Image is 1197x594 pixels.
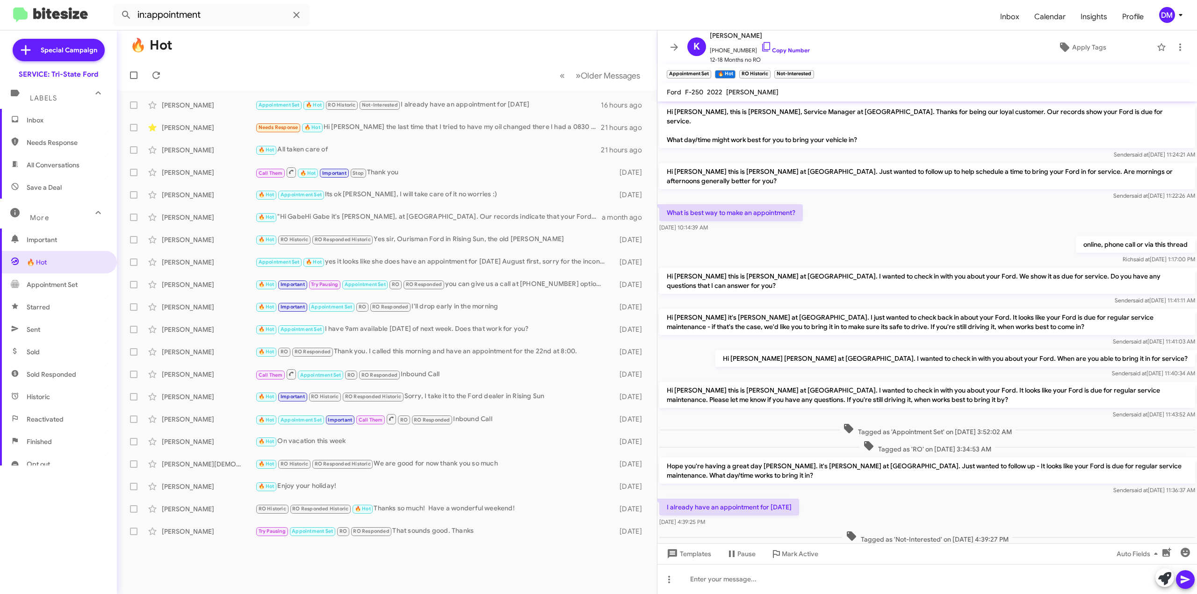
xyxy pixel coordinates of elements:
button: DM [1151,7,1187,23]
span: RO [339,528,347,534]
div: [DATE] [609,168,649,177]
span: Try Pausing [311,281,338,287]
button: Next [570,66,646,85]
div: On vacation this week [255,436,609,447]
span: Tagged as 'RO' on [DATE] 3:34:53 AM [859,440,995,454]
div: [DATE] [609,258,649,267]
div: [DATE] [609,190,649,200]
p: I already have an appointment for [DATE] [659,499,799,515]
a: Insights [1073,3,1115,30]
div: [PERSON_NAME] [162,235,255,244]
div: [PERSON_NAME] [162,347,255,357]
a: Profile [1115,3,1151,30]
span: Sent [27,325,40,334]
small: 🔥 Hot [715,70,735,79]
span: Appointment Set [259,102,300,108]
div: I already have an appointment for [DATE] [255,100,601,110]
span: Tagged as 'Not-Interested' on [DATE] 4:39:27 PM [842,530,1012,544]
div: [PERSON_NAME][DEMOGRAPHIC_DATA] [162,459,255,469]
span: Inbox [993,3,1027,30]
div: [PERSON_NAME] [162,437,255,446]
span: K [693,39,700,54]
p: Hi [PERSON_NAME] this is [PERSON_NAME] at [GEOGRAPHIC_DATA]. I wanted to check in with you about ... [659,268,1195,294]
span: Opt out [27,459,50,469]
span: said at [1132,192,1148,199]
span: RO Historic [328,102,355,108]
div: [PERSON_NAME] [162,415,255,424]
div: We are good for now thank you so much [255,458,609,469]
div: [PERSON_NAME] [162,100,255,110]
a: Calendar [1027,3,1073,30]
div: Yes sir, Ourisman Ford in Rising Sun, the old [PERSON_NAME] [255,234,609,245]
span: Sender [DATE] 11:36:37 AM [1113,487,1195,494]
span: 12-18 Months no RO [710,55,810,64]
p: Hi [PERSON_NAME] [PERSON_NAME] at [GEOGRAPHIC_DATA]. I wanted to check in with you about your For... [715,350,1195,367]
div: 21 hours ago [601,145,649,155]
div: That sounds good. Thanks [255,526,609,537]
button: Previous [554,66,570,85]
span: Ford [667,88,681,96]
span: F-250 [685,88,703,96]
span: Appointment Set [292,528,333,534]
span: 🔥 Hot [259,147,274,153]
div: [DATE] [609,504,649,514]
div: [PERSON_NAME] [162,527,255,536]
p: Hi [PERSON_NAME] it's [PERSON_NAME] at [GEOGRAPHIC_DATA]. I just wanted to check back in about yo... [659,309,1195,335]
div: yes it looks like she does have an appointment for [DATE] August first, sorry for the inconvenience [255,257,609,267]
div: [PERSON_NAME] [162,213,255,222]
p: Hi [PERSON_NAME], this is [PERSON_NAME], Service Manager at [GEOGRAPHIC_DATA]. Thanks for being o... [659,103,1195,148]
a: Copy Number [761,47,810,54]
p: What is best way to make an appointment? [659,204,803,221]
span: Needs Response [27,138,106,147]
div: [PERSON_NAME] [162,302,255,312]
span: RO Responded [295,349,331,355]
span: Sold Responded [27,370,76,379]
span: RO Historic [311,394,339,400]
span: RO Responded [414,417,450,423]
div: Thank you. I called this morning and have an appointment for the 22nd at 8:00. [255,346,609,357]
div: [DATE] [609,235,649,244]
span: Save a Deal [27,183,62,192]
div: [PERSON_NAME] [162,325,255,334]
div: [PERSON_NAME] [162,370,255,379]
span: Sender [DATE] 11:22:26 AM [1113,192,1195,199]
span: RO [400,417,408,423]
span: Labels [30,94,57,102]
div: Thanks so much! Have a wonderful weekend! [255,503,609,514]
div: [PERSON_NAME] [162,504,255,514]
span: Appointment Set [300,372,341,378]
span: Call Them [359,417,383,423]
div: 21 hours ago [601,123,649,132]
span: RO Responded Historic [345,394,401,400]
button: Mark Active [763,545,826,562]
span: RO [347,372,355,378]
div: Inbound Call [255,413,609,425]
div: [DATE] [609,482,649,491]
span: RO [392,281,399,287]
p: Hope you're having a great day [PERSON_NAME]. it's [PERSON_NAME] at [GEOGRAPHIC_DATA]. Just wante... [659,458,1195,484]
span: Stop [353,170,364,176]
span: RO Responded Historic [315,236,371,243]
small: Appointment Set [667,70,711,79]
span: Not-Interested [362,102,398,108]
span: RO Responded [361,372,397,378]
div: Sorry, I take it to the Ford dealer in Rising Sun [255,391,609,402]
span: 🔥 Hot [259,281,274,287]
span: 🔥 Hot [259,236,274,243]
div: Inbound Call [255,368,609,380]
span: said at [1133,256,1150,263]
span: Sender [DATE] 11:41:11 AM [1115,297,1195,304]
span: Sold [27,347,40,357]
span: Important [328,417,352,423]
span: Call Them [259,170,283,176]
div: [DATE] [609,370,649,379]
div: [PERSON_NAME] [162,258,255,267]
div: a month ago [602,213,649,222]
span: RO [281,349,288,355]
span: 🔥 Hot [259,326,274,332]
button: Pause [719,545,763,562]
span: RO Responded [406,281,442,287]
p: Hi [PERSON_NAME] this is [PERSON_NAME] at [GEOGRAPHIC_DATA]. Just wanted to follow up to help sch... [659,163,1195,189]
span: Appointment Set [281,417,322,423]
div: [PERSON_NAME] [162,392,255,401]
